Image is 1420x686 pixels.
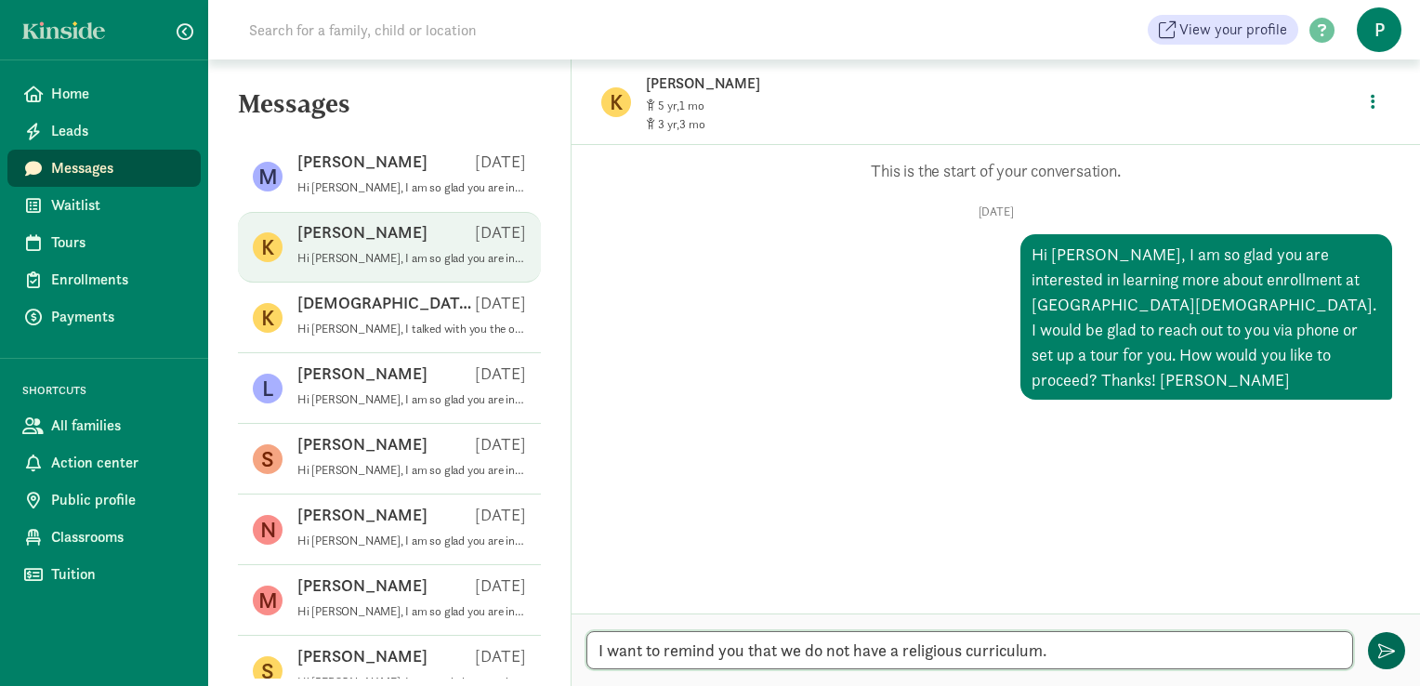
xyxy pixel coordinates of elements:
span: Leads [51,120,186,142]
span: Tuition [51,563,186,586]
p: Hi [PERSON_NAME], I am so glad you are interested in learning more about enrollment at [GEOGRAPHI... [297,251,526,266]
span: Home [51,83,186,105]
span: 3 [658,116,679,132]
a: Action center [7,444,201,482]
div: Hi [PERSON_NAME], I am so glad you are interested in learning more about enrollment at [GEOGRAPHI... [1020,234,1392,400]
span: Messages [51,157,186,179]
span: Enrollments [51,269,186,291]
p: [DATE] [475,292,526,314]
h5: Messages [208,89,571,134]
p: [DATE] [475,151,526,173]
p: [PERSON_NAME] [297,363,427,385]
a: View your profile [1148,15,1298,45]
a: Leads [7,112,201,150]
figure: S [253,444,283,474]
a: Enrollments [7,261,201,298]
p: This is the start of your conversation. [599,160,1392,182]
p: [PERSON_NAME] [297,645,427,667]
p: Hi [PERSON_NAME], I am so glad you are interested in learning more about enrollment at [GEOGRAPHI... [297,463,526,478]
p: [PERSON_NAME] [646,71,1231,97]
p: [PERSON_NAME] [297,574,427,597]
p: [DATE] [475,433,526,455]
a: Public profile [7,482,201,519]
span: Action center [51,452,186,474]
a: Tuition [7,556,201,593]
span: Classrooms [51,526,186,548]
p: [PERSON_NAME] [297,151,427,173]
a: Messages [7,150,201,187]
p: [PERSON_NAME] [297,433,427,455]
p: Hi [PERSON_NAME], I am so glad you are interested in learning more about enrollment at [GEOGRAPHI... [297,604,526,619]
span: Payments [51,306,186,328]
span: View your profile [1179,19,1287,41]
span: All families [51,415,186,437]
p: Hi [PERSON_NAME], I am so glad you are interested in learning more about enrollment at [GEOGRAPHI... [297,180,526,195]
p: [DATE] [599,204,1392,219]
figure: N [253,515,283,545]
span: 3 [679,116,705,132]
p: [PERSON_NAME] [297,221,427,244]
p: [DATE] [475,363,526,385]
span: 5 [658,98,679,113]
p: Hi [PERSON_NAME], I am so glad you are interested in learning more about enrollment at [GEOGRAPHI... [297,392,526,407]
a: Tours [7,224,201,261]
input: Search for a family, child or location [238,11,759,48]
span: 1 [679,98,704,113]
p: [DATE] [475,221,526,244]
p: Hi [PERSON_NAME], I am so glad you are interested in learning more about enrollment at [GEOGRAPHI... [297,534,526,548]
a: Waitlist [7,187,201,224]
p: [DATE] [475,645,526,667]
figure: K [253,232,283,262]
span: Waitlist [51,194,186,217]
p: [DATE] [475,574,526,597]
figure: K [601,87,631,117]
figure: S [253,656,283,686]
figure: K [253,303,283,333]
p: [DEMOGRAPHIC_DATA][PERSON_NAME] [297,292,475,314]
a: Home [7,75,201,112]
p: [DATE] [475,504,526,526]
a: All families [7,407,201,444]
figure: M [253,162,283,191]
span: P [1357,7,1401,52]
p: [PERSON_NAME] [297,504,427,526]
a: Classrooms [7,519,201,556]
span: Tours [51,231,186,254]
a: Payments [7,298,201,336]
span: Public profile [51,489,186,511]
figure: M [253,586,283,615]
figure: L [253,374,283,403]
p: Hi [PERSON_NAME], I talked with you the other day about enrollment. We will be able to accommodat... [297,322,526,336]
